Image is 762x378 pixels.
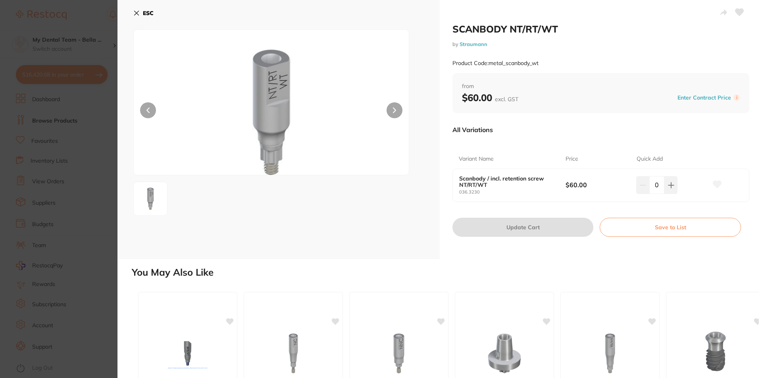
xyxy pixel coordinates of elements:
[452,126,493,134] p: All Variations
[373,334,425,373] img: SCANBODY NNC
[189,50,354,175] img: ZWk9MzAw
[136,184,165,213] img: ZWk9MzAw
[162,334,214,373] img: ScanBody EV (L)
[459,190,566,195] small: 036.3230
[143,10,154,17] b: ESC
[459,155,494,163] p: Variant Name
[462,92,518,104] b: $60.00
[479,334,530,373] img: WT Variobase® C, TAN
[566,180,629,189] b: $60.00
[267,334,319,373] img: SCANBODY NC
[459,175,555,188] b: Scanbody / incl. retention screw NT/RT/WT
[452,218,593,237] button: Update Cart
[675,94,733,102] button: Enter Contract Price
[133,6,154,20] button: ESC
[460,41,487,47] a: Straumann
[462,83,740,90] span: from
[452,23,749,35] h2: SCANBODY NT/RT/WT
[584,334,636,373] img: SCANBODY RB/WB
[690,332,741,371] img: Ø 4.5 MM TLX S IMPLANTS (RT)
[733,94,740,101] label: i
[566,155,578,163] p: Price
[132,267,759,278] h2: You May Also Like
[452,60,539,67] small: Product Code: metal_scanbody_wt
[637,155,663,163] p: Quick Add
[452,41,749,47] small: by
[495,96,518,103] span: excl. GST
[600,218,741,237] button: Save to List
